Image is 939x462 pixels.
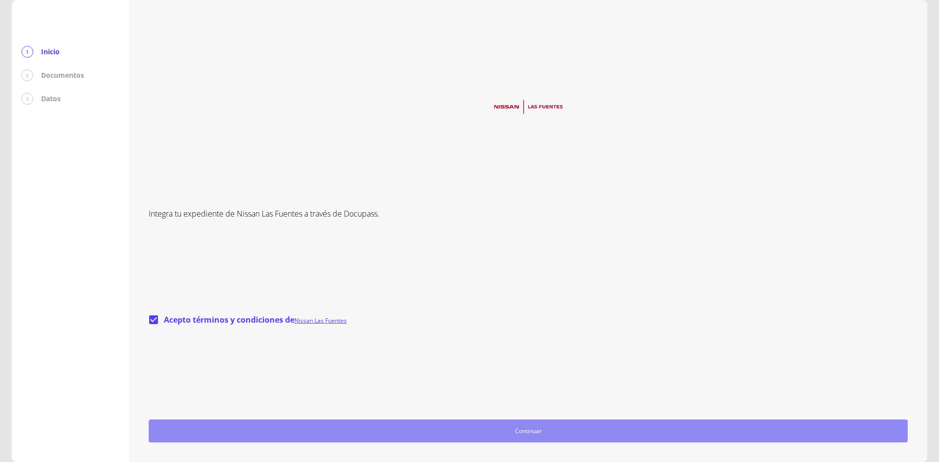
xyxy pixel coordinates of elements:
p: Documentos [41,70,84,80]
button: Continuar [149,419,908,442]
span: Continuar [153,426,903,436]
a: Nissan Las Fuentes [294,316,347,325]
div: 2 [22,69,33,81]
span: Acepto términos y condiciones de [164,314,347,325]
img: logo [488,95,569,118]
p: Integra tu expediente de Nissan Las Fuentes a través de Docupass. [149,208,908,220]
p: Datos [41,94,61,104]
div: 3 [22,93,33,105]
div: 1 [22,46,33,58]
p: Inicio [41,47,60,57]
